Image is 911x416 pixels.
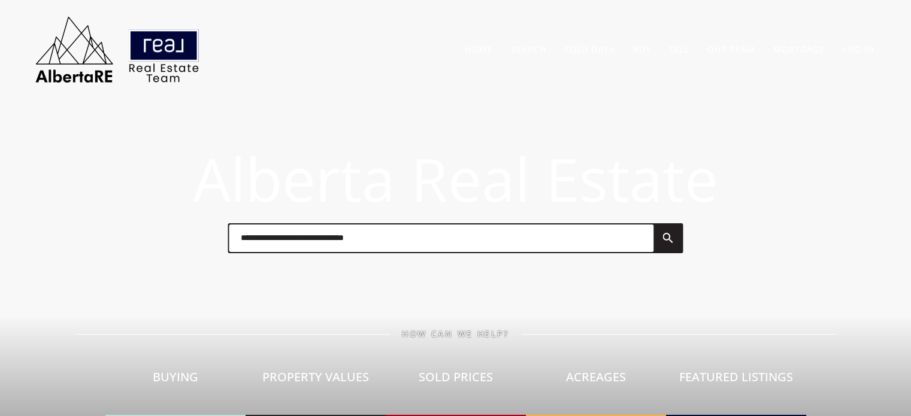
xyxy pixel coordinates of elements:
a: Buy [633,44,651,55]
a: Sold Prices [386,339,526,416]
span: Property Values [262,369,369,385]
a: Mortgage [773,44,825,55]
a: Home [465,44,493,55]
a: Acreages [526,339,666,416]
a: Sell [669,44,689,55]
a: Search [511,44,546,55]
span: Buying [153,369,198,385]
a: Buying [105,339,246,416]
span: Acreages [566,369,626,385]
a: Sold Data [564,44,615,55]
img: AlbertaRE Real Estate Team | Real Broker [28,12,207,87]
a: Featured Listings [666,339,806,416]
span: Sold Prices [419,369,493,385]
a: Property Values [246,339,386,416]
span: Featured Listings [679,369,793,385]
a: Log In [843,44,874,55]
a: Our Team [707,44,755,55]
